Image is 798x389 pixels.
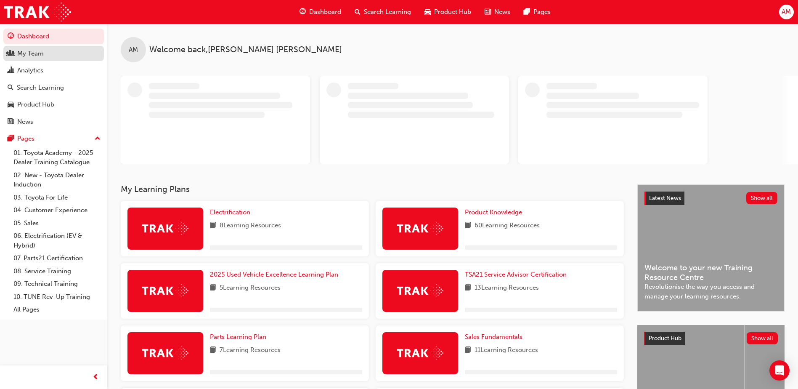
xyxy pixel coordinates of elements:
span: Product Hub [434,7,471,17]
span: Latest News [649,194,681,202]
span: 13 Learning Resources [475,283,539,293]
a: car-iconProduct Hub [418,3,478,21]
span: Dashboard [309,7,341,17]
img: Trak [397,222,443,235]
span: news-icon [485,7,491,17]
div: Pages [17,134,34,144]
button: Pages [3,131,104,147]
a: 09. Technical Training [10,277,104,290]
button: Show all [747,332,778,344]
span: Sales Fundamentals [465,333,522,341]
h3: My Learning Plans [121,184,624,194]
span: Electrification [210,208,250,216]
button: AM [779,5,794,19]
img: Trak [142,222,188,235]
div: Product Hub [17,100,54,109]
a: 06. Electrification (EV & Hybrid) [10,229,104,252]
img: Trak [397,284,443,297]
div: Analytics [17,66,43,75]
a: Sales Fundamentals [465,332,526,342]
a: news-iconNews [478,3,517,21]
div: News [17,117,33,127]
a: 10. TUNE Rev-Up Training [10,290,104,304]
span: Search Learning [364,7,411,17]
a: 08. Service Training [10,265,104,278]
img: Trak [142,346,188,360]
span: pages-icon [8,135,14,143]
span: Revolutionise the way you access and manage your learning resources. [644,282,777,301]
span: Welcome to your new Training Resource Centre [644,263,777,282]
a: 2025 Used Vehicle Excellence Learning Plan [210,270,342,280]
span: AM [782,7,791,17]
span: AM [129,45,138,55]
div: Open Intercom Messenger [769,360,790,381]
a: 03. Toyota For Life [10,191,104,204]
span: 11 Learning Resources [475,345,538,356]
span: TSA21 Service Advisor Certification [465,271,567,278]
a: 04. Customer Experience [10,204,104,217]
a: 05. Sales [10,217,104,230]
span: car-icon [8,101,14,109]
span: book-icon [465,221,471,231]
a: News [3,114,104,130]
div: My Team [17,49,44,59]
div: Search Learning [17,83,64,93]
a: Product Hub [3,97,104,112]
span: 5 Learning Resources [220,283,281,293]
span: guage-icon [8,33,14,40]
span: News [494,7,510,17]
a: Analytics [3,63,104,78]
span: 8 Learning Resources [220,221,281,231]
a: All Pages [10,303,104,316]
a: Product Knowledge [465,208,525,217]
a: search-iconSearch Learning [348,3,418,21]
a: Search Learning [3,80,104,96]
span: search-icon [8,84,13,92]
span: Product Knowledge [465,208,522,216]
img: Trak [397,346,443,360]
span: up-icon [95,133,101,144]
a: My Team [3,46,104,61]
span: search-icon [355,7,361,17]
span: news-icon [8,118,14,126]
span: book-icon [210,345,216,356]
span: book-icon [210,221,216,231]
span: Parts Learning Plan [210,333,266,341]
a: pages-iconPages [517,3,557,21]
a: guage-iconDashboard [293,3,348,21]
span: book-icon [465,345,471,356]
a: Dashboard [3,29,104,44]
a: Product HubShow all [644,332,778,345]
span: 7 Learning Resources [220,345,281,356]
span: car-icon [424,7,431,17]
span: book-icon [465,283,471,293]
a: 02. New - Toyota Dealer Induction [10,169,104,191]
a: Latest NewsShow all [644,192,777,205]
a: 07. Parts21 Certification [10,252,104,265]
span: 2025 Used Vehicle Excellence Learning Plan [210,271,338,278]
a: Latest NewsShow allWelcome to your new Training Resource CentreRevolutionise the way you access a... [637,184,785,312]
span: Product Hub [649,335,681,342]
img: Trak [142,284,188,297]
span: book-icon [210,283,216,293]
span: Pages [533,7,551,17]
span: chart-icon [8,67,14,75]
a: 01. Toyota Academy - 2025 Dealer Training Catalogue [10,147,104,169]
span: people-icon [8,50,14,58]
a: Parts Learning Plan [210,332,270,342]
button: DashboardMy TeamAnalyticsSearch LearningProduct HubNews [3,27,104,131]
span: 60 Learning Resources [475,221,540,231]
span: pages-icon [524,7,530,17]
button: Show all [746,192,778,204]
a: TSA21 Service Advisor Certification [465,270,570,280]
span: Welcome back , [PERSON_NAME] [PERSON_NAME] [149,45,342,55]
img: Trak [4,3,71,21]
a: Electrification [210,208,254,217]
span: guage-icon [300,7,306,17]
span: prev-icon [93,372,99,383]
